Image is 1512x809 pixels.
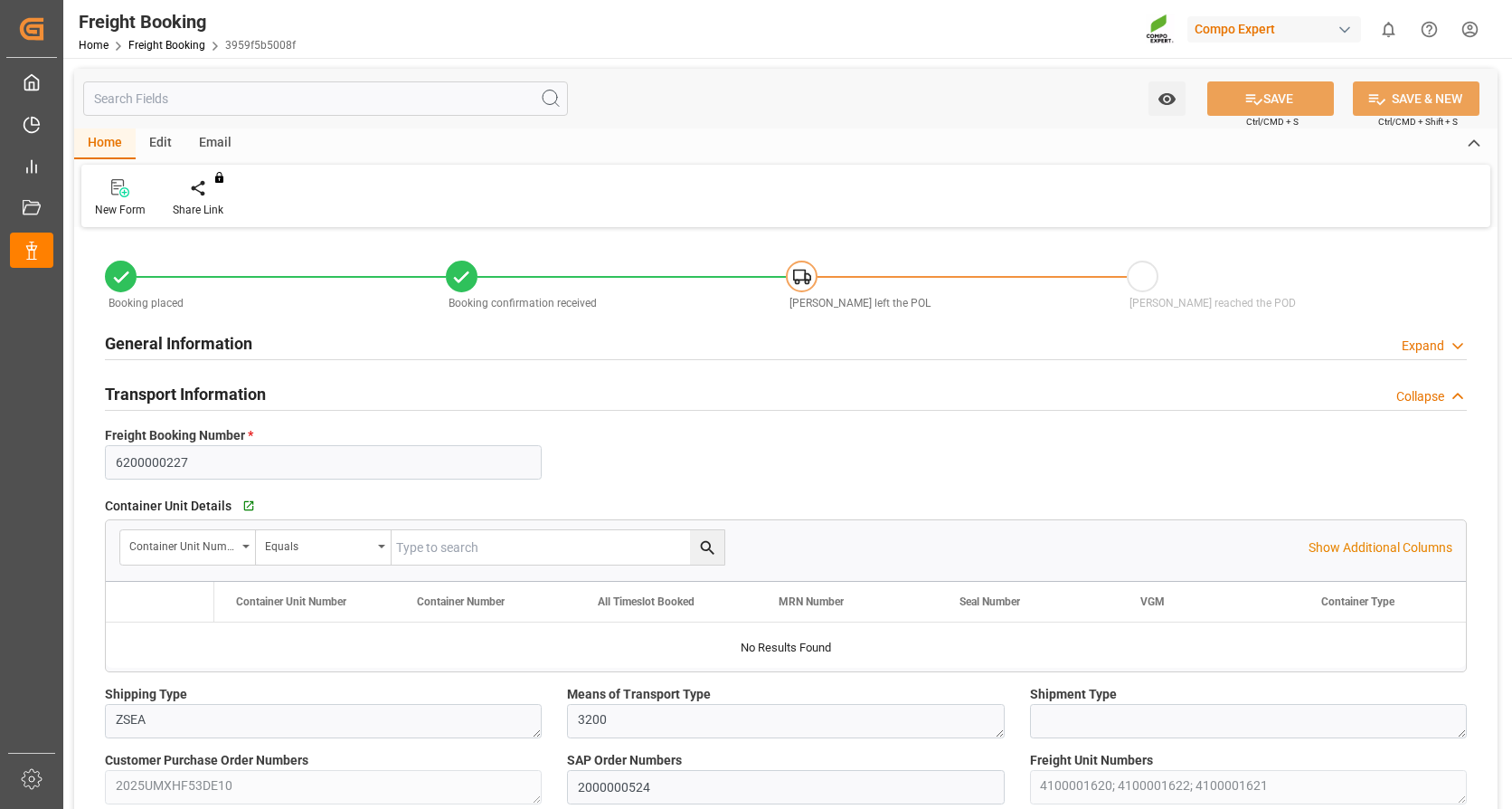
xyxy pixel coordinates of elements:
div: Freight Booking [79,8,296,35]
span: All Timeslot Booked [598,595,695,608]
textarea: 2025UMXHF53DE10 [105,770,542,804]
p: Show Additional Columns [1309,538,1452,557]
div: Expand [1402,337,1444,356]
a: Home [79,39,109,52]
button: SAVE [1207,81,1334,116]
h2: General Information [105,331,252,356]
span: Container Type [1321,595,1394,608]
a: Freight Booking [128,39,205,52]
span: Container Unit Number [236,595,346,608]
button: open menu [1148,81,1186,116]
img: Screenshot%202023-09-29%20at%2010.02.21.png_1712312052.png [1146,14,1175,45]
div: Collapse [1396,387,1444,406]
div: Container Unit Number [129,534,236,555]
span: Customer Purchase Order Numbers [105,751,308,770]
input: Search Fields [83,81,568,116]
span: Booking confirmation received [449,297,597,309]
div: Compo Expert [1187,16,1361,43]
div: Equals [265,534,372,555]
div: Edit [136,128,185,159]
button: SAVE & NEW [1353,81,1479,116]
div: Email [185,128,245,159]
button: show 0 new notifications [1368,9,1409,50]
button: Compo Expert [1187,12,1368,46]
input: Type to search [392,530,724,565]
textarea: 4100001620; 4100001622; 4100001621 [1030,770,1467,804]
span: Means of Transport Type [567,685,711,704]
button: search button [690,530,724,565]
div: New Form [95,202,146,218]
span: Container Unit Details [105,497,232,516]
span: Shipping Type [105,685,187,704]
span: SAP Order Numbers [567,751,682,770]
span: Seal Number [959,595,1020,608]
span: VGM [1140,595,1165,608]
button: Help Center [1409,9,1450,50]
button: open menu [256,530,392,565]
span: [PERSON_NAME] left the POL [789,297,931,309]
span: Shipment Type [1030,685,1117,704]
span: MRN Number [779,595,844,608]
div: Home [74,128,136,159]
span: Freight Booking Number [105,426,253,445]
span: Ctrl/CMD + Shift + S [1378,115,1458,128]
textarea: ZSEA [105,704,542,738]
span: Container Number [417,595,505,608]
span: Freight Unit Numbers [1030,751,1153,770]
h2: Transport Information [105,382,266,406]
button: open menu [120,530,256,565]
span: Booking placed [109,297,184,309]
span: [PERSON_NAME] reached the POD [1129,297,1296,309]
textarea: 3200 [567,704,1004,738]
span: Ctrl/CMD + S [1246,115,1299,128]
